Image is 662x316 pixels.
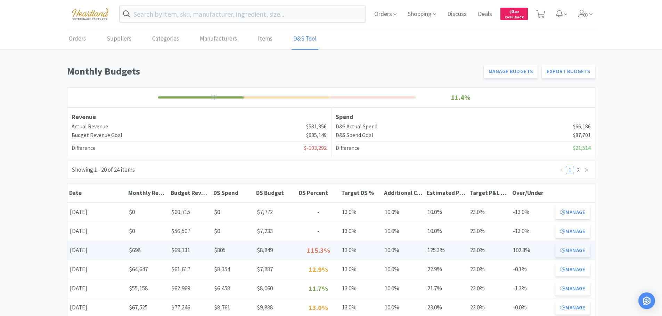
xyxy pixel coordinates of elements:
[257,265,273,273] span: $7,887
[468,300,510,315] div: 23.0%
[425,205,468,219] div: 10.0%
[573,131,591,140] span: $87,701
[214,246,226,254] span: $805
[304,144,327,153] span: $-103,292
[213,189,253,197] div: DS Spend
[300,227,337,236] p: -
[72,122,108,131] h4: Actual Revenue
[129,304,148,311] span: $67,525
[150,28,181,50] a: Categories
[128,189,167,197] div: Monthly Revenue
[171,227,190,235] span: $56,507
[510,224,553,238] div: -13.0%
[510,300,553,315] div: -0.0%
[69,189,125,197] div: Date
[555,224,590,238] button: Manage
[475,11,495,17] a: Deals
[171,284,190,292] span: $62,969
[72,131,122,140] h4: Budget Revenue Goal
[555,244,590,257] button: Manage
[67,63,480,79] h1: Monthly Budgets
[509,10,511,14] span: $
[214,304,230,311] span: $8,761
[336,122,377,131] h4: D&S Actual Spend
[292,28,318,50] a: D&S Tool
[300,207,337,217] p: -
[67,205,126,219] div: [DATE]
[129,208,135,216] span: $0
[299,189,338,197] div: DS Percent
[468,224,510,238] div: 23.0%
[198,28,239,50] a: Manufacturers
[557,166,566,174] li: Previous Page
[214,208,220,216] span: $0
[129,265,148,273] span: $64,647
[425,243,468,257] div: 125.3%
[468,243,510,257] div: 23.0%
[542,65,595,78] a: Export Budgets
[336,131,373,140] h4: D&S Spend Goal
[300,302,337,313] p: 13.0%
[505,16,524,20] span: Cash Back
[257,246,273,254] span: $8,849
[67,243,126,257] div: [DATE]
[555,282,590,296] button: Manage
[340,224,382,238] div: 13.0%
[425,281,468,296] div: 21.7%
[468,262,510,276] div: 23.0%
[341,189,381,197] div: Target DS %
[382,205,425,219] div: 10.0%
[214,265,230,273] span: $8,354
[468,281,510,296] div: 23.0%
[510,262,553,276] div: -0.1%
[257,227,273,235] span: $7,233
[555,301,590,315] button: Manage
[300,264,337,275] p: 12.9%
[340,281,382,296] div: 13.0%
[171,208,190,216] span: $60,715
[67,262,126,276] div: [DATE]
[67,281,126,296] div: [DATE]
[510,281,553,296] div: -1.3%
[512,189,551,197] div: Over/Under
[256,189,295,197] div: DS Budget
[382,243,425,257] div: 10.0%
[585,168,589,172] i: icon: right
[500,5,528,23] a: $0.00Cash Back
[171,304,190,311] span: $77,246
[566,166,574,174] a: 1
[129,246,140,254] span: $698
[574,166,582,174] li: 2
[382,224,425,238] div: 10.0%
[573,122,591,131] span: $66,186
[257,284,273,292] span: $8,060
[340,243,382,257] div: 13.0%
[509,8,519,15] span: 0
[638,292,655,309] div: Open Intercom Messenger
[469,189,509,197] div: Target P&L COS %
[484,65,538,78] button: Manage Budgets
[256,28,274,50] a: Items
[306,131,327,140] span: $685,149
[555,263,590,276] button: Manage
[129,227,135,235] span: $0
[72,112,327,122] h3: Revenue
[418,92,504,103] p: 11.4%
[257,304,273,311] span: $9,888
[510,243,553,257] div: 102.3%
[340,300,382,315] div: 13.0%
[105,28,133,50] a: Suppliers
[67,4,114,23] img: cad7bdf275c640399d9c6e0c56f98fd2_10.png
[120,6,366,22] input: Search by item, sku, manufacturer, ingredient, size...
[425,224,468,238] div: 10.0%
[382,300,425,315] div: 10.0%
[257,208,273,216] span: $7,772
[427,189,466,197] div: Estimated P&L COS %
[382,262,425,276] div: 10.0%
[559,168,564,172] i: icon: left
[171,189,210,197] div: Budget Revenue
[72,165,135,174] div: Showing 1 - 20 of 24 items
[129,284,148,292] span: $55,158
[566,166,574,174] li: 1
[468,205,510,219] div: 23.0%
